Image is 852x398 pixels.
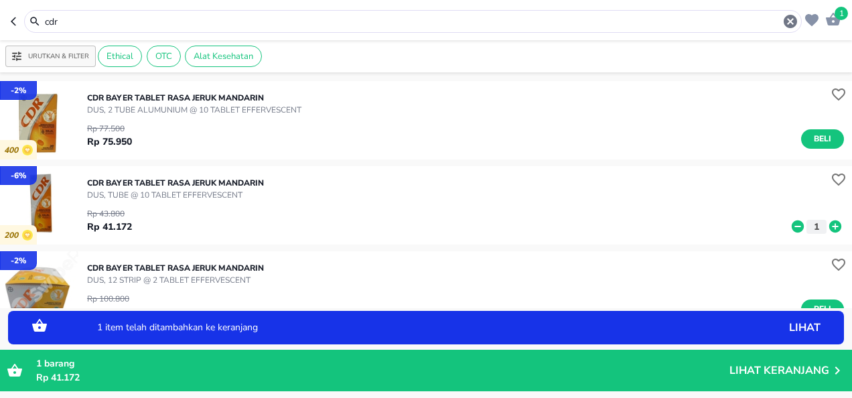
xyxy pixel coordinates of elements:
[98,50,141,62] span: Ethical
[36,357,42,370] span: 1
[4,230,22,241] p: 200
[822,8,841,29] button: 1
[11,255,26,267] p: - 2 %
[147,50,180,62] span: OTC
[11,84,26,96] p: - 2 %
[5,46,96,67] button: Urutkan & Filter
[87,262,264,274] p: CDR Bayer TABLET RASA JERUK MANDARIN
[87,104,301,116] p: DUS, 2 TUBE ALUMUNIUM @ 10 TABLET EFFERVESCENT
[87,123,132,135] p: Rp 77.500
[185,46,262,67] div: Alat Kesehatan
[36,356,729,371] p: barang
[87,92,301,104] p: CDR Bayer TABLET RASA JERUK MANDARIN
[186,50,261,62] span: Alat Kesehatan
[97,323,689,332] p: 1 item telah ditambahkan ke keranjang
[801,129,844,149] button: Beli
[806,220,827,234] button: 1
[36,371,80,384] span: Rp 41.172
[87,208,132,220] p: Rp 43.800
[44,15,782,29] input: Cari 4000+ produk di sini
[87,135,132,149] p: Rp 75.950
[87,220,132,234] p: Rp 41.172
[147,46,181,67] div: OTC
[835,7,848,20] span: 1
[28,52,89,62] p: Urutkan & Filter
[87,177,264,189] p: CDR Bayer TABLET RASA JERUK MANDARIN
[87,293,132,305] p: Rp 100.800
[87,274,264,286] p: DUS, 12 STRIP @ 2 TABLET EFFERVESCENT
[810,220,823,234] p: 1
[11,170,26,182] p: - 6 %
[811,132,834,146] span: Beli
[4,145,22,155] p: 400
[87,305,132,319] p: Rp 98.784
[87,189,264,201] p: DUS, TUBE @ 10 TABLET EFFERVESCENT
[811,302,834,316] span: Beli
[98,46,142,67] div: Ethical
[801,300,844,319] button: Beli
